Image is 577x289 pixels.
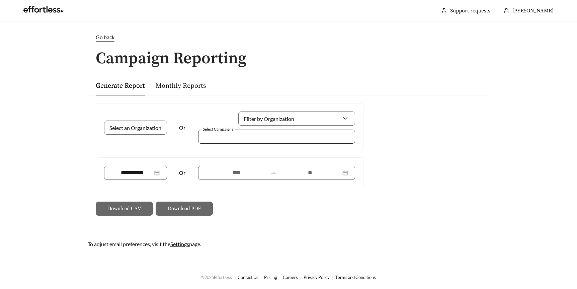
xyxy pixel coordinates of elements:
span: Go back [96,34,114,40]
button: Download CSV [96,202,153,216]
a: Monthly Reports [156,82,206,90]
a: Careers [283,275,298,280]
a: Contact Us [238,275,258,280]
a: Support requests [450,7,490,14]
button: Download PDF [156,202,213,216]
span: To adjust email preferences, visit the page. [88,241,201,247]
a: Pricing [264,275,277,280]
a: Privacy Policy [304,275,330,280]
strong: Or [179,169,186,176]
span: swap-right [270,170,276,176]
span: [PERSON_NAME] [512,7,554,14]
a: Terms and Conditions [335,275,376,280]
a: Generate Report [96,82,145,90]
strong: Or [179,124,186,131]
span: to [270,170,276,176]
span: © 2025 Effortless [201,275,232,280]
a: Settings [170,241,189,247]
h1: Campaign Reporting [88,50,489,68]
a: Go back [88,33,489,42]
